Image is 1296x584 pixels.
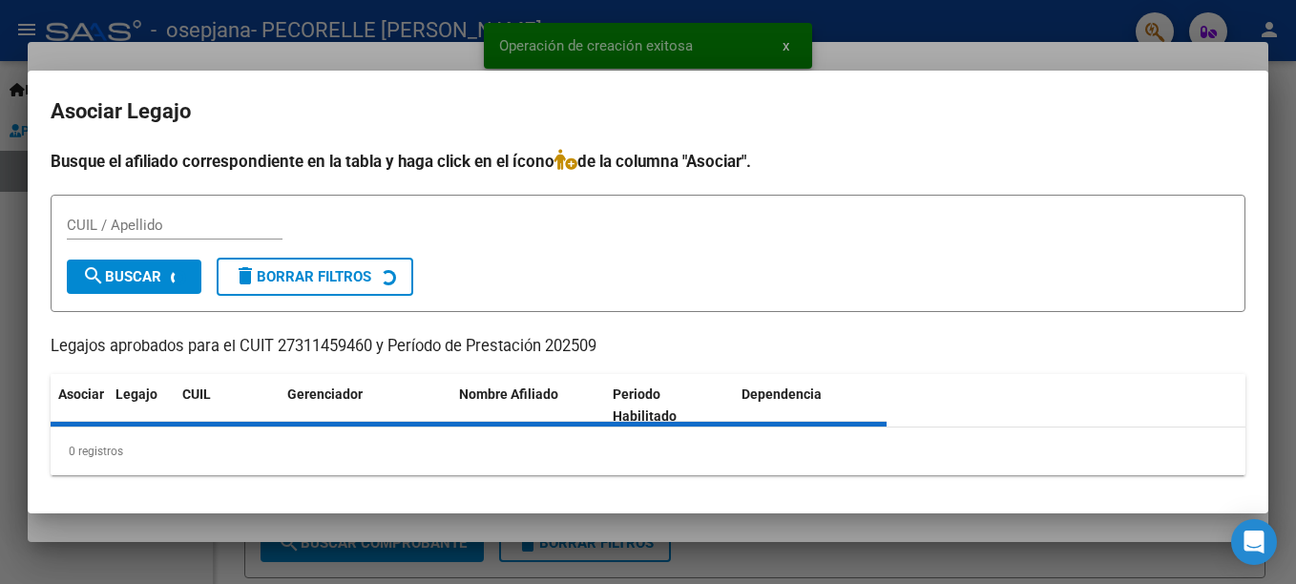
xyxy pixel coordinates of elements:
[67,260,201,294] button: Buscar
[51,428,1245,475] div: 0 registros
[175,374,280,437] datatable-header-cell: CUIL
[82,268,161,285] span: Buscar
[234,268,371,285] span: Borrar Filtros
[734,374,888,437] datatable-header-cell: Dependencia
[1231,519,1277,565] div: Open Intercom Messenger
[217,258,413,296] button: Borrar Filtros
[605,374,734,437] datatable-header-cell: Periodo Habilitado
[108,374,175,437] datatable-header-cell: Legajo
[51,374,108,437] datatable-header-cell: Asociar
[51,335,1245,359] p: Legajos aprobados para el CUIT 27311459460 y Período de Prestación 202509
[234,264,257,287] mat-icon: delete
[51,94,1245,130] h2: Asociar Legajo
[58,386,104,402] span: Asociar
[451,374,605,437] datatable-header-cell: Nombre Afiliado
[82,264,105,287] mat-icon: search
[182,386,211,402] span: CUIL
[287,386,363,402] span: Gerenciador
[280,374,451,437] datatable-header-cell: Gerenciador
[51,149,1245,174] h4: Busque el afiliado correspondiente en la tabla y haga click en el ícono de la columna "Asociar".
[613,386,677,424] span: Periodo Habilitado
[459,386,558,402] span: Nombre Afiliado
[115,386,157,402] span: Legajo
[742,386,822,402] span: Dependencia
